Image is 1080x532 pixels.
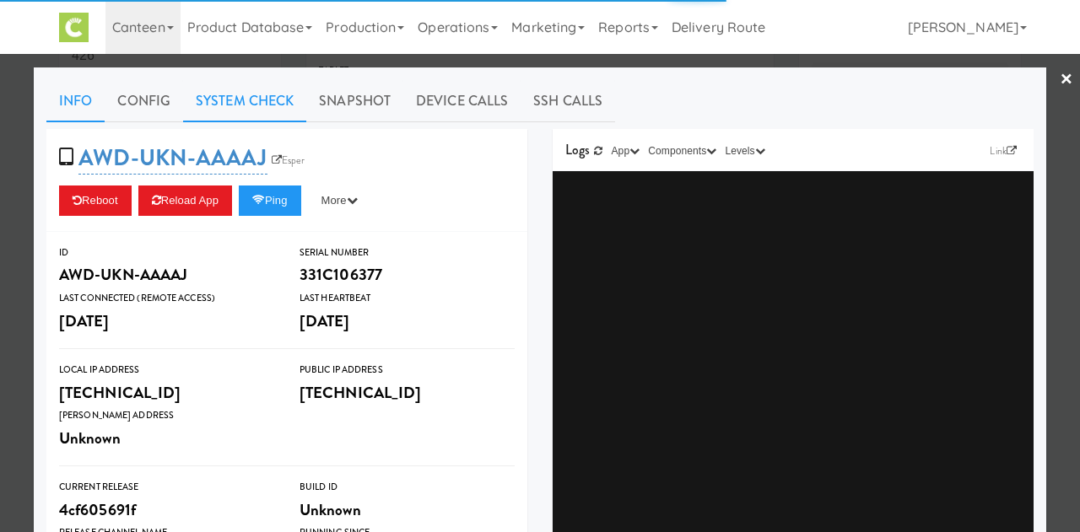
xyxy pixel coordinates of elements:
[59,309,110,332] span: [DATE]
[59,379,274,407] div: [TECHNICAL_ID]
[300,245,515,261] div: Serial Number
[565,140,590,159] span: Logs
[300,261,515,289] div: 331C106377
[59,496,274,524] div: 4cf605691f
[105,80,183,122] a: Config
[403,80,521,122] a: Device Calls
[59,13,89,42] img: Micromart
[308,185,371,216] button: More
[239,185,301,216] button: Ping
[59,407,274,424] div: [PERSON_NAME] Address
[59,479,274,496] div: Current Release
[300,379,515,407] div: [TECHNICAL_ID]
[985,142,1021,159] a: Link
[267,152,310,169] a: Esper
[300,362,515,379] div: Public IP Address
[300,479,515,496] div: Build Id
[644,142,721,159] button: Components
[59,261,274,289] div: AWD-UKN-AAAAJ
[138,185,232,216] button: Reload App
[721,142,769,159] button: Levels
[46,80,105,122] a: Info
[300,496,515,524] div: Unknown
[300,309,350,332] span: [DATE]
[59,185,132,216] button: Reboot
[521,80,615,122] a: SSH Calls
[59,362,274,379] div: Local IP Address
[300,290,515,307] div: Last Heartbeat
[1060,54,1073,106] a: ×
[59,424,274,453] div: Unknown
[607,142,645,159] button: App
[306,80,403,122] a: Snapshot
[59,245,274,261] div: ID
[59,290,274,307] div: Last Connected (Remote Access)
[183,80,306,122] a: System Check
[78,142,267,175] a: AWD-UKN-AAAAJ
